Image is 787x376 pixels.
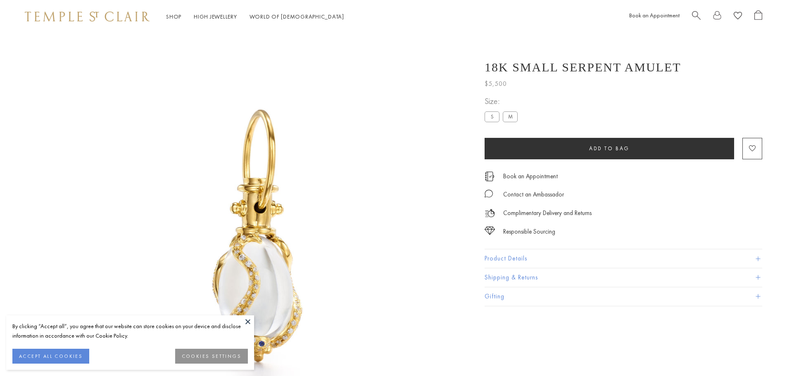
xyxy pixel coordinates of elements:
[485,249,762,268] button: Product Details
[503,172,558,181] a: Book an Appointment
[754,10,762,23] a: Open Shopping Bag
[250,13,344,20] a: World of [DEMOGRAPHIC_DATA]World of [DEMOGRAPHIC_DATA]
[692,10,701,23] a: Search
[485,111,499,122] label: S
[194,13,237,20] a: High JewelleryHigh Jewellery
[485,208,495,218] img: icon_delivery.svg
[629,12,680,19] a: Book an Appointment
[166,12,344,22] nav: Main navigation
[175,349,248,364] button: COOKIES SETTINGS
[485,60,681,74] h1: 18K Small Serpent Amulet
[485,172,495,181] img: icon_appointment.svg
[608,48,779,339] iframe: Gorgias live chat window
[485,78,507,89] span: $5,500
[503,189,564,200] div: Contact an Ambassador
[503,111,518,122] label: M
[485,287,762,306] button: Gifting
[589,145,630,152] span: Add to bag
[485,138,734,159] button: Add to bag
[12,322,248,341] div: By clicking “Accept all”, you agree that our website can store cookies on your device and disclos...
[503,208,592,218] p: Complimentary Delivery and Returns
[485,95,521,108] span: Size:
[485,227,495,235] img: icon_sourcing.svg
[12,349,89,364] button: ACCEPT ALL COOKIES
[485,189,493,198] img: MessageIcon-01_2.svg
[485,268,762,287] button: Shipping & Returns
[25,12,150,21] img: Temple St. Clair
[503,227,555,237] div: Responsible Sourcing
[746,337,779,368] iframe: Gorgias live chat messenger
[734,10,742,23] a: View Wishlist
[166,13,181,20] a: ShopShop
